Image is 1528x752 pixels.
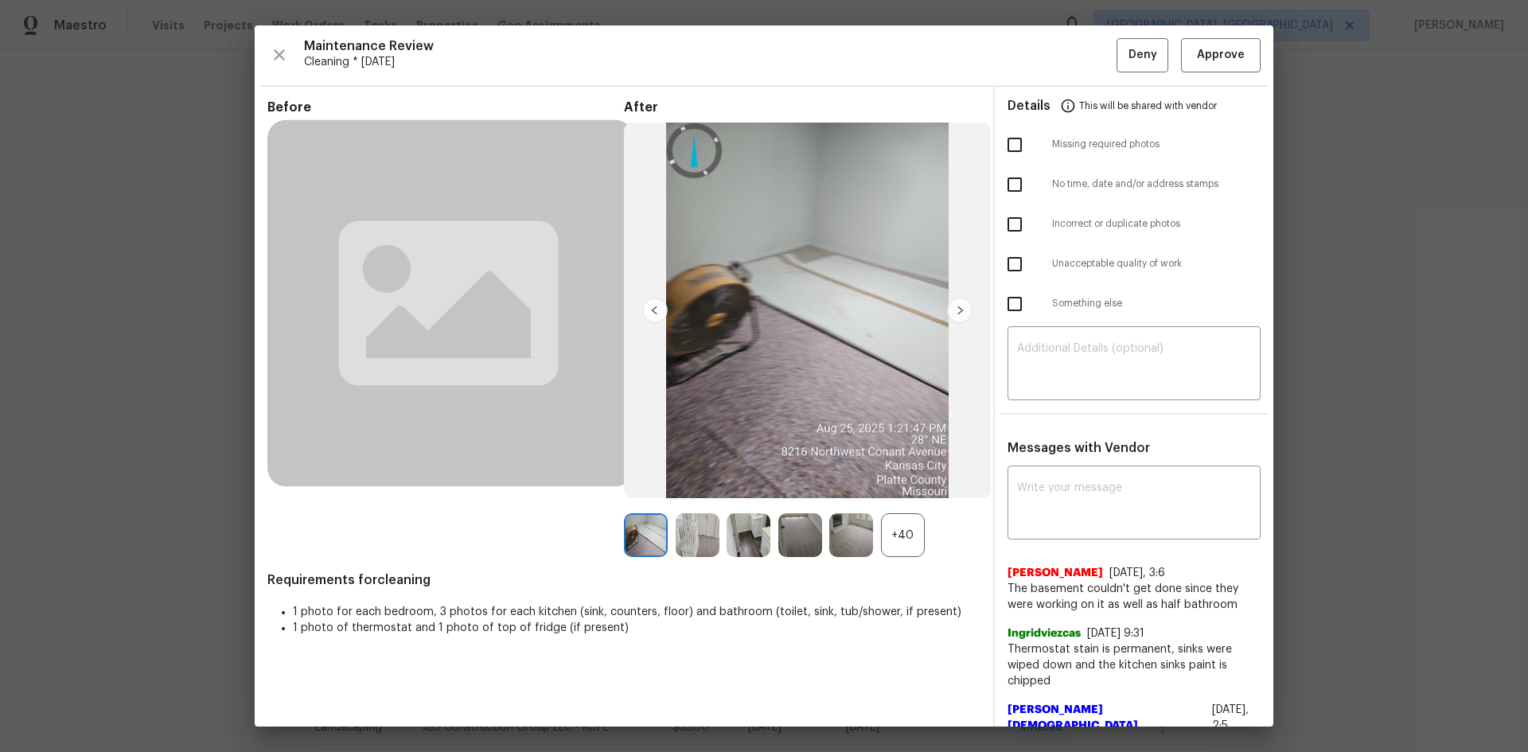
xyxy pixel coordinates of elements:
[1052,257,1261,271] span: Unacceptable quality of work
[1052,217,1261,231] span: Incorrect or duplicate photos
[1008,641,1261,689] span: Thermostat stain is permanent, sinks were wiped down and the kitchen sinks paint is chipped
[293,604,980,620] li: 1 photo for each bedroom, 3 photos for each kitchen (sink, counters, floor) and bathroom (toilet,...
[1117,38,1168,72] button: Deny
[1008,702,1206,734] span: [PERSON_NAME][DEMOGRAPHIC_DATA]
[1212,704,1249,731] span: [DATE], 2:5
[1128,45,1157,65] span: Deny
[1008,87,1050,125] span: Details
[995,244,1273,284] div: Unacceptable quality of work
[1008,565,1103,581] span: [PERSON_NAME]
[995,125,1273,165] div: Missing required photos
[267,572,980,588] span: Requirements for cleaning
[642,298,668,323] img: left-chevron-button-url
[995,284,1273,324] div: Something else
[293,620,980,636] li: 1 photo of thermostat and 1 photo of top of fridge (if present)
[1052,297,1261,310] span: Something else
[304,54,1117,70] span: Cleaning * [DATE]
[1008,625,1081,641] span: Ingridviezcas
[1087,628,1144,639] span: [DATE] 9:31
[1197,45,1245,65] span: Approve
[881,513,925,557] div: +40
[624,99,980,115] span: After
[1008,442,1150,454] span: Messages with Vendor
[995,165,1273,205] div: No time, date and/or address stamps
[1109,567,1165,579] span: [DATE], 3:6
[995,205,1273,244] div: Incorrect or duplicate photos
[1181,38,1261,72] button: Approve
[267,99,624,115] span: Before
[1079,87,1217,125] span: This will be shared with vendor
[1052,177,1261,191] span: No time, date and/or address stamps
[304,38,1117,54] span: Maintenance Review
[947,298,973,323] img: right-chevron-button-url
[1052,138,1261,151] span: Missing required photos
[1008,581,1261,613] span: The basement couldn't get done since they were working on it as well as half bathroom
